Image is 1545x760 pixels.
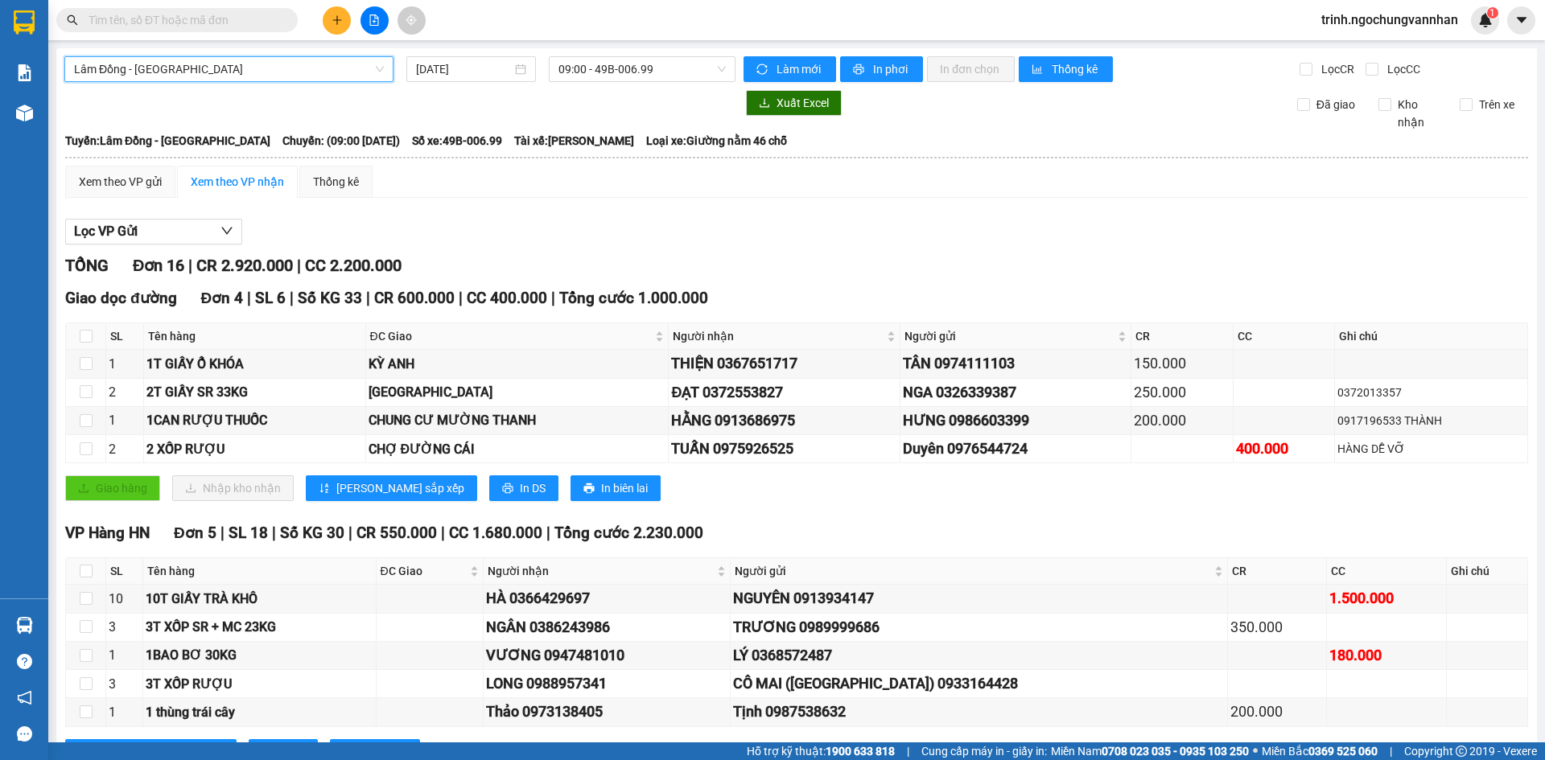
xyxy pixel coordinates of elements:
span: search [67,14,78,26]
div: 250.000 [1134,381,1230,404]
span: | [247,289,251,307]
span: ĐC Giao [370,327,653,345]
span: printer [502,483,513,495]
div: Thống kê [313,173,359,191]
div: 3T XỐP SR + MC 23KG [146,617,373,637]
span: | [297,256,301,275]
div: TÂN 0974111103 [903,352,1128,375]
th: Ghi chú [1447,558,1528,585]
div: KỲ ANH [369,354,666,374]
input: Tìm tên, số ĐT hoặc mã đơn [89,11,278,29]
span: Người nhận [673,327,883,345]
div: 400.000 [1236,438,1332,460]
div: 2 [109,439,141,459]
div: 1 [109,410,141,430]
div: Thảo 0973138405 [486,700,727,723]
div: NGUYÊN 0913934147 [733,587,1225,610]
div: 10 [109,589,140,609]
span: Lọc CR [1315,60,1357,78]
div: 10T GIẤY TRÀ KHÔ [146,589,373,609]
button: file-add [360,6,389,35]
img: warehouse-icon [16,617,33,634]
div: 3 [109,674,140,694]
div: CÔ MAI ([GEOGRAPHIC_DATA]) 0933164428 [733,672,1225,695]
div: 1.500.000 [1329,587,1444,610]
span: In biên lai [601,479,648,497]
div: 1BAO BƠ 30KG [146,645,373,665]
span: Kho nhận [1391,96,1448,131]
span: | [348,524,352,542]
span: | [1390,742,1392,760]
span: SL 18 [229,524,268,542]
span: Làm mới [777,60,823,78]
div: 3T XỐP RƯỢU [146,674,373,694]
div: 150.000 [1134,352,1230,375]
span: TỔNG [65,256,109,275]
div: 0917196533 THÀNH [1337,412,1525,429]
span: message [17,726,32,742]
sup: 1 [1487,7,1498,18]
span: Lọc VP Gửi [74,221,138,241]
div: 200.000 [1230,700,1324,723]
div: 350.000 [1230,616,1324,639]
div: THIỆN 0367651717 [671,352,896,375]
span: aim [406,14,417,26]
th: CC [1234,323,1335,350]
div: NGÂN 0386243986 [486,616,727,639]
span: Số KG 30 [280,524,344,542]
button: Lọc VP Gửi [65,219,242,244]
div: TUẤN 0975926525 [671,438,896,460]
span: Cung cấp máy in - giấy in: [921,742,1047,760]
span: [PERSON_NAME] sắp xếp [336,479,464,497]
div: TRƯƠNG 0989999686 [733,616,1225,639]
span: Người gửi [904,327,1114,345]
span: Lọc CC [1381,60,1423,78]
button: plus [323,6,351,35]
span: | [459,289,463,307]
span: Số KG 33 [298,289,362,307]
span: CC 400.000 [467,289,547,307]
div: HÀNG DỄ VỠ [1337,440,1525,458]
div: 2 [109,382,141,402]
span: bar-chart [1032,64,1045,76]
span: | [272,524,276,542]
strong: 1900 633 818 [826,745,895,758]
div: 1 [109,645,140,665]
span: | [907,742,909,760]
span: | [188,256,192,275]
div: HẰNG 0913686975 [671,409,896,432]
span: Hỗ trợ kỹ thuật: [747,742,895,760]
div: ĐẠT 0372553827 [671,381,896,404]
span: Tổng cước 1.000.000 [559,289,708,307]
div: LÝ 0368572487 [733,644,1225,667]
b: Tuyến: Lâm Đồng - [GEOGRAPHIC_DATA] [65,134,270,147]
th: CR [1131,323,1233,350]
span: notification [17,690,32,705]
span: Đơn 16 [133,256,184,275]
button: printerIn phơi [840,56,923,82]
button: syncLàm mới [744,56,836,82]
span: Đơn 4 [201,289,244,307]
div: 1 [109,354,141,374]
span: Người nhận [488,562,713,580]
span: Thống kê [1052,60,1100,78]
th: SL [106,323,144,350]
span: CC 2.200.000 [305,256,402,275]
span: plus [332,14,343,26]
div: 1 [109,702,140,722]
span: printer [583,483,595,495]
button: caret-down [1507,6,1535,35]
span: printer [853,64,867,76]
span: Tổng cước 2.230.000 [554,524,703,542]
span: Chuyến: (09:00 [DATE]) [282,132,400,150]
span: | [290,289,294,307]
span: sync [756,64,770,76]
div: 2 XỐP RƯỢU [146,439,362,459]
span: In phơi [873,60,910,78]
span: 09:00 - 49B-006.99 [558,57,726,81]
div: [GEOGRAPHIC_DATA] [369,382,666,402]
span: 1 [1489,7,1495,18]
th: CC [1327,558,1447,585]
span: VP Hàng HN [65,524,150,542]
span: Miền Bắc [1262,742,1378,760]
